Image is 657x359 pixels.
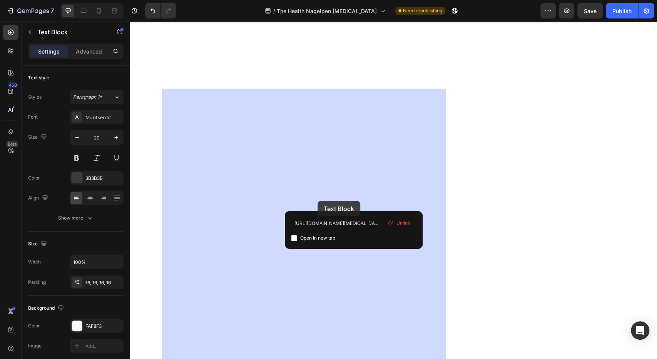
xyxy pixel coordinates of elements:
[85,279,122,286] div: 16, 16, 16, 16
[28,132,48,143] div: Size
[70,90,124,104] button: Paragraph 1*
[50,6,54,15] p: 7
[631,321,649,340] div: Open Intercom Messenger
[396,220,410,226] span: Unlink
[85,343,122,350] div: Add...
[584,8,597,14] span: Save
[28,193,50,203] div: Align
[28,279,46,286] div: Padding
[37,27,103,37] p: Text Block
[28,322,40,329] div: Color
[85,323,122,330] div: FAF8F3
[3,3,57,18] button: 7
[28,114,38,121] div: Font
[70,255,123,269] input: Auto
[28,174,40,181] div: Color
[28,211,124,225] button: Show more
[577,3,603,18] button: Save
[145,3,176,18] div: Undo/Redo
[38,47,60,55] p: Settings
[300,233,335,243] span: Open in new tab
[612,7,632,15] div: Publish
[606,3,638,18] button: Publish
[58,214,94,222] div: Show more
[28,342,42,349] div: Image
[85,175,122,182] div: 3B3B3B
[28,258,41,265] div: Width
[291,217,416,230] input: Paste link here
[28,303,65,314] div: Background
[28,74,49,81] div: Text style
[6,141,18,147] div: Beta
[403,7,442,14] span: Need republishing
[73,94,102,101] span: Paragraph 1*
[273,7,275,15] span: /
[85,114,122,121] div: Montserrat
[28,94,42,101] div: Styles
[76,47,102,55] p: Advanced
[130,22,657,359] iframe: Design area
[7,82,18,88] div: 450
[28,239,48,249] div: Size
[277,7,377,15] span: The Health Nagelpen [MEDICAL_DATA]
